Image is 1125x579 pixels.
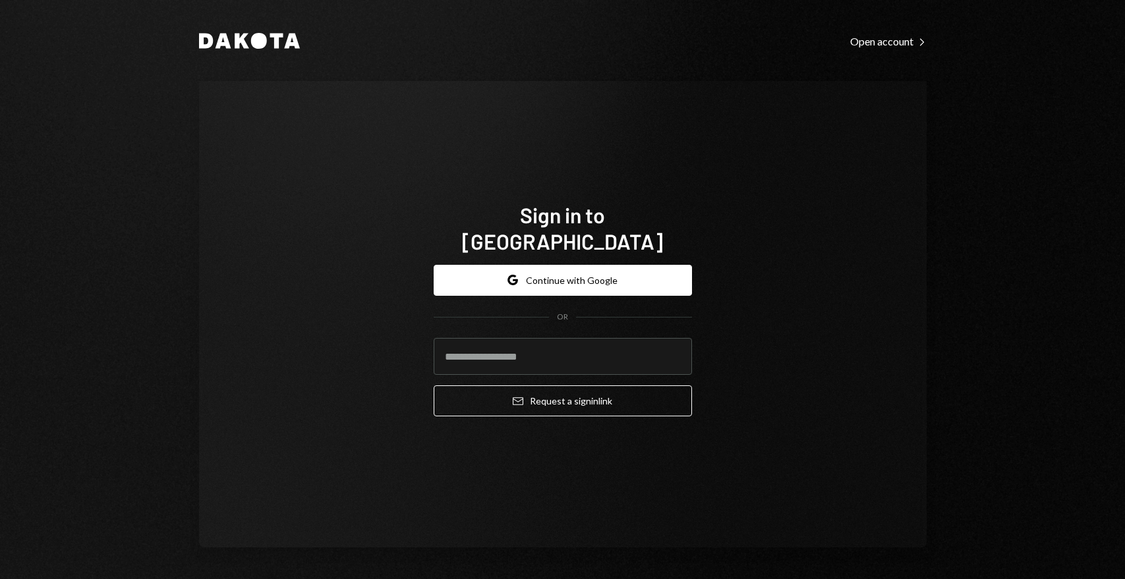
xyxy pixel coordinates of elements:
div: Open account [850,35,927,48]
button: Continue with Google [434,265,692,296]
button: Request a signinlink [434,385,692,416]
a: Open account [850,34,927,48]
h1: Sign in to [GEOGRAPHIC_DATA] [434,202,692,254]
div: OR [557,312,568,323]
